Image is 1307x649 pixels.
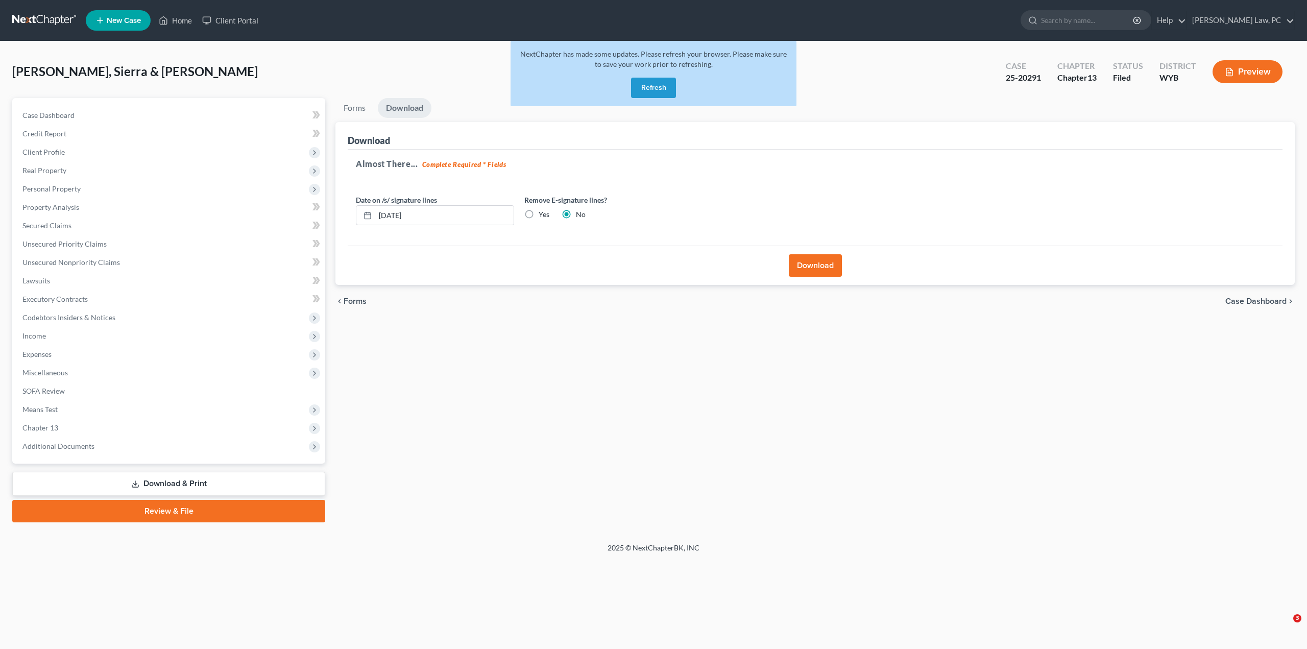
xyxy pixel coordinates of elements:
[22,166,66,175] span: Real Property
[107,17,141,25] span: New Case
[1152,11,1186,30] a: Help
[335,297,344,305] i: chevron_left
[22,203,79,211] span: Property Analysis
[1272,614,1297,639] iframe: Intercom live chat
[22,331,46,340] span: Income
[14,235,325,253] a: Unsecured Priority Claims
[22,111,75,119] span: Case Dashboard
[12,472,325,496] a: Download & Print
[12,64,258,79] span: [PERSON_NAME], Sierra & [PERSON_NAME]
[197,11,263,30] a: Client Portal
[22,148,65,156] span: Client Profile
[14,217,325,235] a: Secured Claims
[22,221,71,230] span: Secured Claims
[1057,60,1097,72] div: Chapter
[14,106,325,125] a: Case Dashboard
[348,134,390,147] div: Download
[1159,72,1196,84] div: WYB
[1287,297,1295,305] i: chevron_right
[22,258,120,267] span: Unsecured Nonpriority Claims
[1293,614,1301,622] span: 3
[22,368,68,377] span: Miscellaneous
[22,276,50,285] span: Lawsuits
[22,313,115,322] span: Codebtors Insiders & Notices
[14,125,325,143] a: Credit Report
[539,209,549,220] label: Yes
[22,423,58,432] span: Chapter 13
[1187,11,1294,30] a: [PERSON_NAME] Law, PC
[335,297,380,305] button: chevron_left Forms
[344,297,367,305] span: Forms
[1057,72,1097,84] div: Chapter
[335,98,374,118] a: Forms
[524,195,683,205] label: Remove E-signature lines?
[22,387,65,395] span: SOFA Review
[12,500,325,522] a: Review & File
[576,209,586,220] label: No
[22,350,52,358] span: Expenses
[22,129,66,138] span: Credit Report
[1113,72,1143,84] div: Filed
[22,442,94,450] span: Additional Documents
[422,160,506,169] strong: Complete Required * Fields
[1006,72,1041,84] div: 25-20291
[1159,60,1196,72] div: District
[356,158,1274,170] h5: Almost There...
[22,184,81,193] span: Personal Property
[154,11,197,30] a: Home
[14,253,325,272] a: Unsecured Nonpriority Claims
[22,295,88,303] span: Executory Contracts
[1113,60,1143,72] div: Status
[14,290,325,308] a: Executory Contracts
[1006,60,1041,72] div: Case
[14,382,325,400] a: SOFA Review
[520,50,787,68] span: NextChapter has made some updates. Please refresh your browser. Please make sure to save your wor...
[375,206,514,225] input: MM/DD/YYYY
[1213,60,1282,83] button: Preview
[789,254,842,277] button: Download
[1087,73,1097,82] span: 13
[14,198,325,217] a: Property Analysis
[22,239,107,248] span: Unsecured Priority Claims
[1041,11,1134,30] input: Search by name...
[631,78,676,98] button: Refresh
[356,195,437,205] label: Date on /s/ signature lines
[1225,297,1287,305] span: Case Dashboard
[22,405,58,414] span: Means Test
[14,272,325,290] a: Lawsuits
[1225,297,1295,305] a: Case Dashboard chevron_right
[362,543,945,561] div: 2025 © NextChapterBK, INC
[378,98,431,118] a: Download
